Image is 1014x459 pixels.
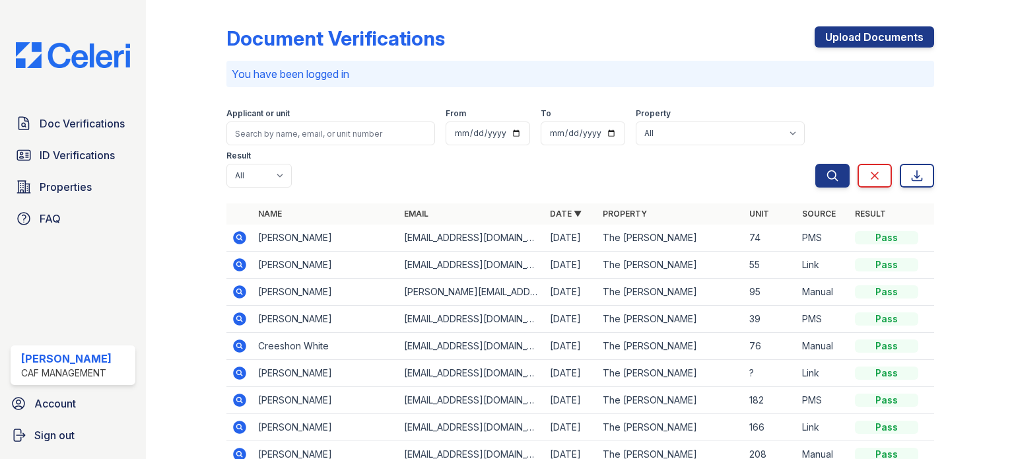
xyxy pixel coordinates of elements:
[226,108,290,119] label: Applicant or unit
[399,333,545,360] td: [EMAIL_ADDRESS][DOMAIN_NAME]
[21,351,112,367] div: [PERSON_NAME]
[797,279,850,306] td: Manual
[797,333,850,360] td: Manual
[545,387,597,414] td: [DATE]
[399,360,545,387] td: [EMAIL_ADDRESS][DOMAIN_NAME]
[744,306,797,333] td: 39
[855,394,918,407] div: Pass
[21,367,112,380] div: CAF Management
[226,151,251,161] label: Result
[226,122,435,145] input: Search by name, email, or unit number
[232,66,929,82] p: You have been logged in
[797,306,850,333] td: PMS
[545,279,597,306] td: [DATE]
[34,427,75,443] span: Sign out
[855,285,918,299] div: Pass
[545,306,597,333] td: [DATE]
[603,209,647,219] a: Property
[636,108,671,119] label: Property
[11,110,135,137] a: Doc Verifications
[226,26,445,50] div: Document Verifications
[744,225,797,252] td: 74
[253,360,399,387] td: [PERSON_NAME]
[545,225,597,252] td: [DATE]
[744,387,797,414] td: 182
[399,252,545,279] td: [EMAIL_ADDRESS][DOMAIN_NAME]
[253,333,399,360] td: Creeshon White
[40,179,92,195] span: Properties
[5,42,141,68] img: CE_Logo_Blue-a8612792a0a2168367f1c8372b55b34899dd931a85d93a1a3d3e32e68fde9ad4.png
[855,367,918,380] div: Pass
[597,306,743,333] td: The [PERSON_NAME]
[597,333,743,360] td: The [PERSON_NAME]
[40,211,61,227] span: FAQ
[797,414,850,441] td: Link
[545,360,597,387] td: [DATE]
[749,209,769,219] a: Unit
[597,225,743,252] td: The [PERSON_NAME]
[545,333,597,360] td: [DATE]
[855,209,886,219] a: Result
[253,279,399,306] td: [PERSON_NAME]
[253,414,399,441] td: [PERSON_NAME]
[855,258,918,271] div: Pass
[802,209,836,219] a: Source
[399,387,545,414] td: [EMAIL_ADDRESS][DOMAIN_NAME]
[815,26,934,48] a: Upload Documents
[597,252,743,279] td: The [PERSON_NAME]
[253,252,399,279] td: [PERSON_NAME]
[597,360,743,387] td: The [PERSON_NAME]
[5,422,141,448] a: Sign out
[40,147,115,163] span: ID Verifications
[797,225,850,252] td: PMS
[855,339,918,353] div: Pass
[34,396,76,411] span: Account
[744,279,797,306] td: 95
[597,414,743,441] td: The [PERSON_NAME]
[11,142,135,168] a: ID Verifications
[744,252,797,279] td: 55
[545,252,597,279] td: [DATE]
[855,231,918,244] div: Pass
[253,225,399,252] td: [PERSON_NAME]
[11,205,135,232] a: FAQ
[399,279,545,306] td: [PERSON_NAME][EMAIL_ADDRESS][PERSON_NAME][DOMAIN_NAME]
[545,414,597,441] td: [DATE]
[253,387,399,414] td: [PERSON_NAME]
[550,209,582,219] a: Date ▼
[5,390,141,417] a: Account
[399,306,545,333] td: [EMAIL_ADDRESS][DOMAIN_NAME]
[404,209,428,219] a: Email
[446,108,466,119] label: From
[597,279,743,306] td: The [PERSON_NAME]
[253,306,399,333] td: [PERSON_NAME]
[744,360,797,387] td: ?
[744,414,797,441] td: 166
[797,387,850,414] td: PMS
[597,387,743,414] td: The [PERSON_NAME]
[11,174,135,200] a: Properties
[399,225,545,252] td: [EMAIL_ADDRESS][DOMAIN_NAME]
[797,360,850,387] td: Link
[40,116,125,131] span: Doc Verifications
[258,209,282,219] a: Name
[541,108,551,119] label: To
[744,333,797,360] td: 76
[855,421,918,434] div: Pass
[855,312,918,326] div: Pass
[797,252,850,279] td: Link
[399,414,545,441] td: [EMAIL_ADDRESS][DOMAIN_NAME]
